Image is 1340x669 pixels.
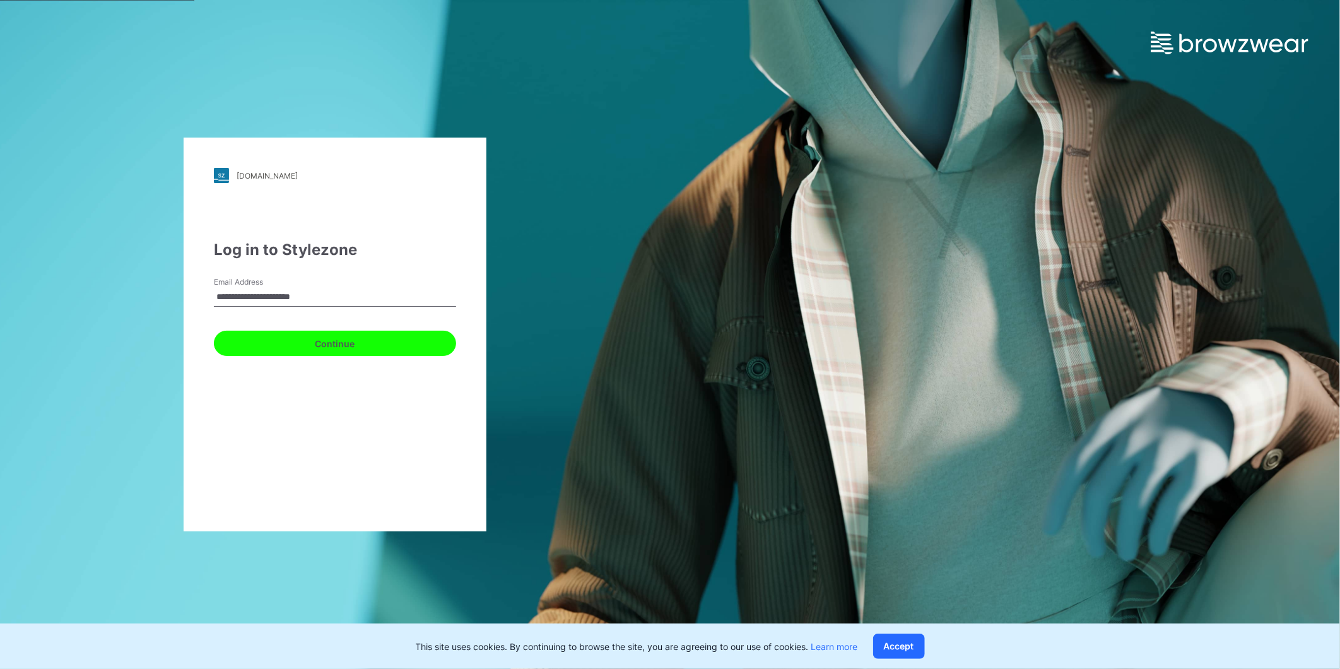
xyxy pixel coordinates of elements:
[214,168,229,183] img: stylezone-logo.562084cfcfab977791bfbf7441f1a819.svg
[214,276,302,288] label: Email Address
[214,239,456,261] div: Log in to Stylezone
[811,641,858,652] a: Learn more
[1151,32,1308,54] img: browzwear-logo.e42bd6dac1945053ebaf764b6aa21510.svg
[873,634,925,659] button: Accept
[214,168,456,183] a: [DOMAIN_NAME]
[416,640,858,653] p: This site uses cookies. By continuing to browse the site, you are agreeing to our use of cookies.
[237,171,298,181] div: [DOMAIN_NAME]
[214,331,456,356] button: Continue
